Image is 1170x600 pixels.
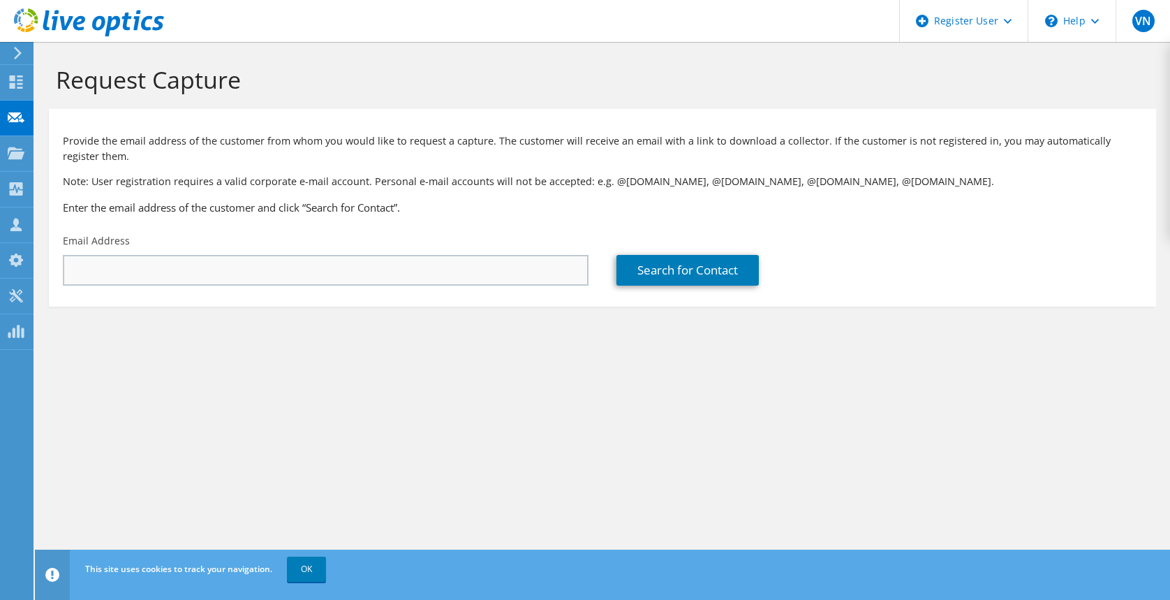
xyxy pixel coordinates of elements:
[616,255,759,286] a: Search for Contact
[287,557,326,582] a: OK
[1045,15,1058,27] svg: \n
[63,200,1142,215] h3: Enter the email address of the customer and click “Search for Contact”.
[63,234,130,248] label: Email Address
[85,563,272,575] span: This site uses cookies to track your navigation.
[1132,10,1155,32] span: VN
[63,133,1142,164] p: Provide the email address of the customer from whom you would like to request a capture. The cust...
[63,174,1142,189] p: Note: User registration requires a valid corporate e-mail account. Personal e-mail accounts will ...
[56,65,1142,94] h1: Request Capture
